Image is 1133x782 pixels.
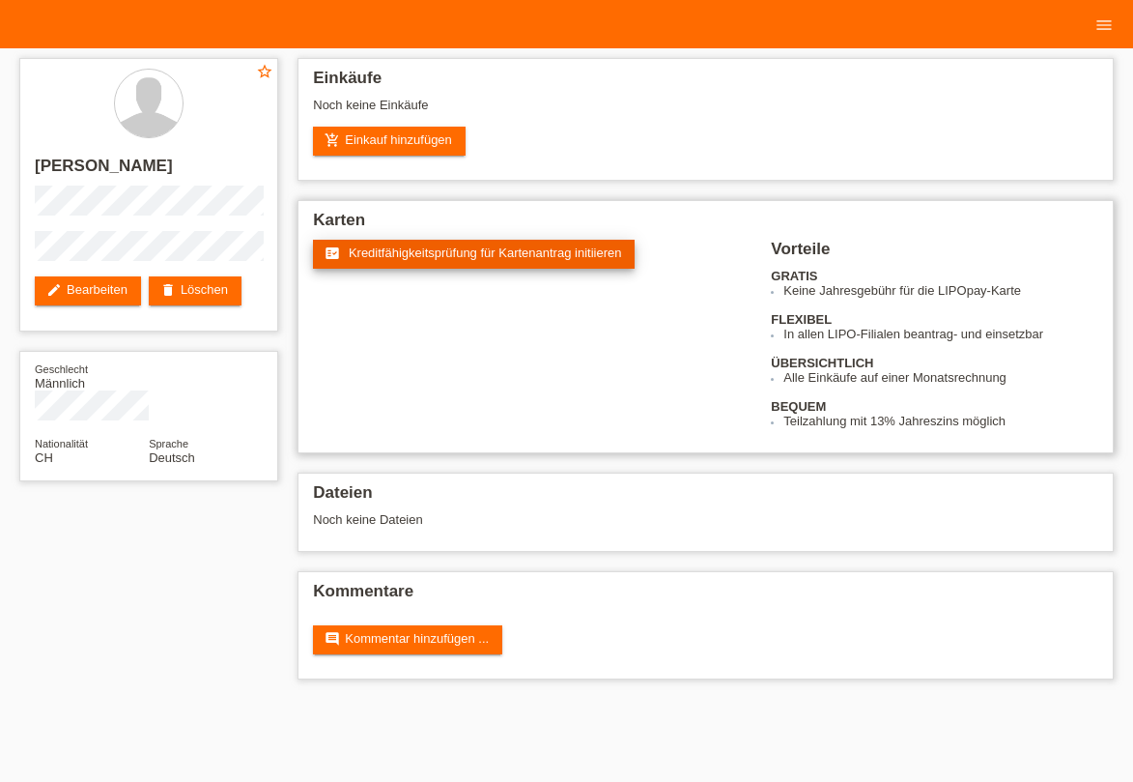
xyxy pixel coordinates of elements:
h2: [PERSON_NAME] [35,157,263,186]
a: fact_check Kreditfähigkeitsprüfung für Kartenantrag initiieren [313,240,635,269]
a: editBearbeiten [35,276,141,305]
a: commentKommentar hinzufügen ... [313,625,502,654]
span: Geschlecht [35,363,88,375]
a: star_border [256,63,273,83]
a: menu [1085,18,1123,30]
div: Noch keine Einkäufe [313,98,1098,127]
b: GRATIS [771,269,817,283]
b: BEQUEM [771,399,826,414]
i: add_shopping_cart [325,132,340,148]
li: Teilzahlung mit 13% Jahreszins möglich [783,414,1098,428]
li: In allen LIPO-Filialen beantrag- und einsetzbar [783,327,1098,341]
i: comment [325,631,340,647]
li: Keine Jahresgebühr für die LIPOpay-Karte [783,283,1098,298]
i: delete [160,282,176,298]
span: Deutsch [149,450,195,465]
span: Schweiz [35,450,53,465]
i: star_border [256,63,273,80]
a: add_shopping_cartEinkauf hinzufügen [313,127,466,156]
b: ÜBERSICHTLICH [771,356,873,370]
div: Noch keine Dateien [313,512,878,527]
div: Männlich [35,362,149,391]
b: FLEXIBEL [771,312,832,327]
h2: Kommentare [313,582,1098,611]
h2: Karten [313,211,1098,240]
a: deleteLöschen [149,276,241,305]
span: Nationalität [35,438,88,449]
h2: Vorteile [771,240,1098,269]
i: edit [46,282,62,298]
i: fact_check [325,246,340,261]
li: Alle Einkäufe auf einer Monatsrechnung [783,370,1098,385]
h2: Einkäufe [313,69,1098,98]
i: menu [1094,15,1114,35]
span: Kreditfähigkeitsprüfung für Kartenantrag initiieren [349,246,622,260]
h2: Dateien [313,483,1098,512]
span: Sprache [149,438,188,449]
